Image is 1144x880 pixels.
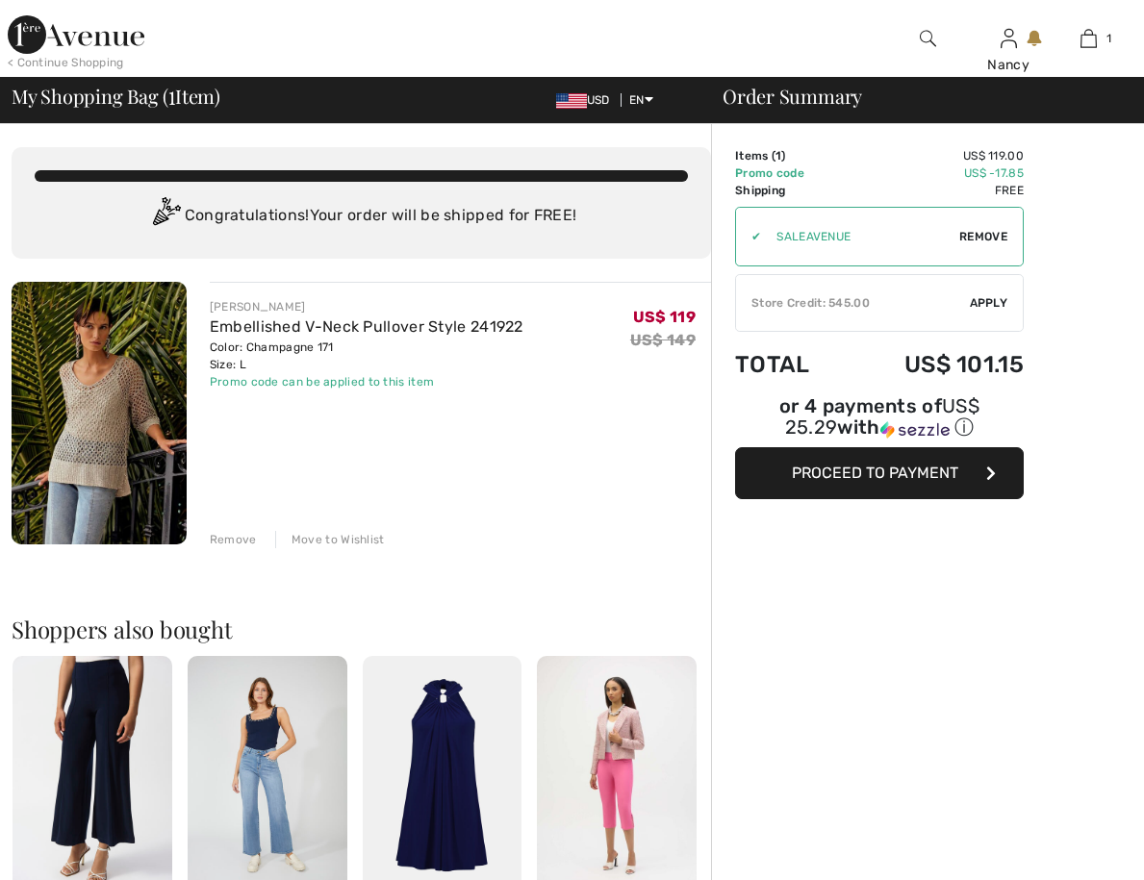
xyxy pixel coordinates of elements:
a: Sign In [1001,29,1017,47]
a: Embellished V-Neck Pullover Style 241922 [210,317,523,336]
img: Sezzle [880,421,950,439]
div: or 4 payments ofUS$ 25.29withSezzle Click to learn more about Sezzle [735,397,1024,447]
span: 1 [775,149,781,163]
img: search the website [920,27,936,50]
img: My Info [1001,27,1017,50]
td: Items ( ) [735,147,846,164]
div: [PERSON_NAME] [210,298,523,315]
div: Order Summary [699,87,1132,106]
span: USD [556,93,618,107]
span: 1 [1106,30,1111,47]
div: Promo code can be applied to this item [210,373,523,390]
img: US Dollar [556,93,587,109]
img: Embellished V-Neck Pullover Style 241922 [12,282,187,544]
div: Nancy [970,55,1048,75]
div: Remove [210,531,257,548]
span: EN [629,93,653,107]
td: US$ -17.85 [846,164,1024,182]
span: US$ 119 [633,308,696,326]
a: 1 [1050,27,1128,50]
div: or 4 payments of with [735,397,1024,440]
div: Store Credit: 545.00 [736,294,970,312]
td: Promo code [735,164,846,182]
div: Move to Wishlist [275,531,385,548]
img: My Bag [1080,27,1097,50]
span: Apply [970,294,1008,312]
div: < Continue Shopping [8,54,124,71]
div: Congratulations! Your order will be shipped for FREE! [35,197,688,236]
img: 1ère Avenue [8,15,144,54]
span: 1 [168,82,175,107]
s: US$ 149 [630,331,696,349]
button: Proceed to Payment [735,447,1024,499]
span: Proceed to Payment [792,464,958,482]
td: Shipping [735,182,846,199]
td: US$ 101.15 [846,332,1024,397]
td: Free [846,182,1024,199]
td: Total [735,332,846,397]
div: Color: Champagne 171 Size: L [210,339,523,373]
span: My Shopping Bag ( Item) [12,87,220,106]
span: Remove [959,228,1007,245]
span: US$ 25.29 [785,394,979,439]
div: ✔ [736,228,761,245]
input: Promo code [761,208,959,265]
img: Congratulation2.svg [146,197,185,236]
h2: Shoppers also bought [12,617,711,641]
td: US$ 119.00 [846,147,1024,164]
